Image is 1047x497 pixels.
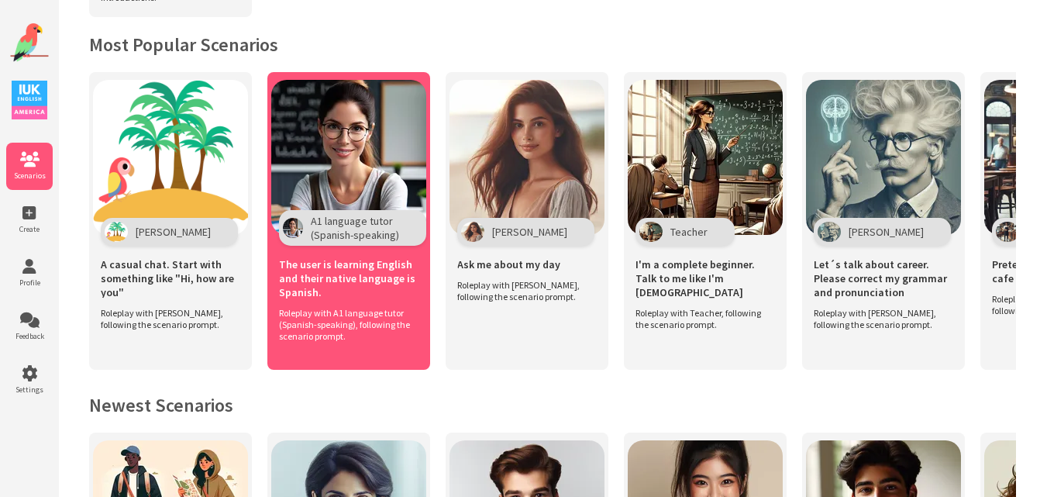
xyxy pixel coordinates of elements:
[101,307,232,330] span: Roleplay with [PERSON_NAME], following the scenario prompt.
[457,279,589,302] span: Roleplay with [PERSON_NAME], following the scenario prompt.
[136,225,211,239] span: [PERSON_NAME]
[6,331,53,341] span: Feedback
[492,225,567,239] span: [PERSON_NAME]
[6,278,53,288] span: Profile
[6,171,53,181] span: Scenarios
[271,80,426,235] img: Scenario Image
[89,393,1016,417] h2: Newest Scenarios
[311,214,399,242] span: A1 language tutor (Spanish-speaking)
[670,225,708,239] span: Teacher
[457,257,560,271] span: Ask me about my day
[639,222,663,242] img: Character
[279,257,418,299] span: The user is learning English and their native language is Spanish.
[10,23,49,62] img: Website Logo
[449,80,604,235] img: Scenario Image
[849,225,924,239] span: [PERSON_NAME]
[628,80,783,235] img: Scenario Image
[279,307,411,342] span: Roleplay with A1 language tutor (Spanish-speaking), following the scenario prompt.
[814,307,945,330] span: Roleplay with [PERSON_NAME], following the scenario prompt.
[89,33,1016,57] h2: Most Popular Scenarios
[814,257,953,299] span: Let´s talk about career. Please correct my grammar and pronunciation
[818,222,841,242] img: Character
[93,80,248,235] img: Scenario Image
[105,222,128,242] img: Character
[635,307,767,330] span: Roleplay with Teacher, following the scenario prompt.
[6,224,53,234] span: Create
[101,257,240,299] span: A casual chat. Start with something like "Hi, how are you"
[283,218,303,238] img: Character
[635,257,775,299] span: I'm a complete beginner. Talk to me like I'm [DEMOGRAPHIC_DATA]
[806,80,961,235] img: Scenario Image
[12,81,47,119] img: IUK Logo
[461,222,484,242] img: Character
[6,385,53,395] span: Settings
[996,222,1019,242] img: Character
